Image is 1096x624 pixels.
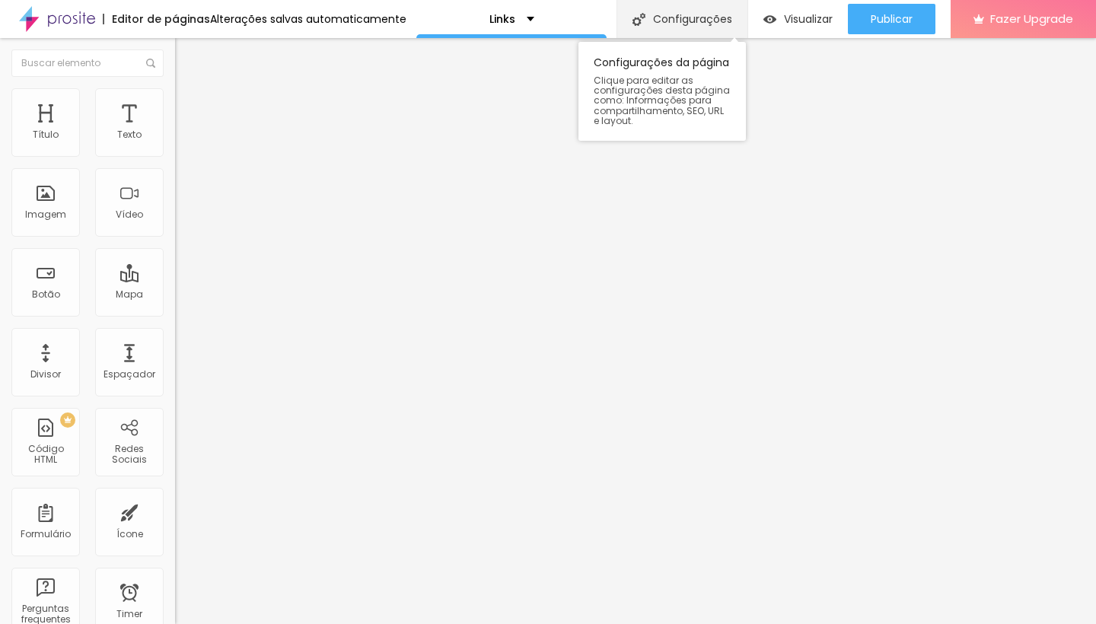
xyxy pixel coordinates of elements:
[99,444,159,466] div: Redes Sociais
[175,38,1096,624] iframe: Editor
[104,369,155,380] div: Espaçador
[30,369,61,380] div: Divisor
[32,289,60,300] div: Botão
[15,444,75,466] div: Código HTML
[848,4,935,34] button: Publicar
[103,14,210,24] div: Editor de páginas
[210,14,406,24] div: Alterações salvas automaticamente
[25,209,66,220] div: Imagem
[594,75,731,126] span: Clique para editar as configurações desta página como: Informações para compartilhamento, SEO, UR...
[117,129,142,140] div: Texto
[116,609,142,619] div: Timer
[784,13,833,25] span: Visualizar
[578,42,746,141] div: Configurações da página
[33,129,59,140] div: Título
[116,209,143,220] div: Vídeo
[116,289,143,300] div: Mapa
[763,13,776,26] img: view-1.svg
[871,13,913,25] span: Publicar
[146,59,155,68] img: Icone
[489,14,515,24] p: Links
[11,49,164,77] input: Buscar elemento
[748,4,848,34] button: Visualizar
[21,529,71,540] div: Formulário
[990,12,1073,25] span: Fazer Upgrade
[632,13,645,26] img: Icone
[116,529,143,540] div: Ícone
